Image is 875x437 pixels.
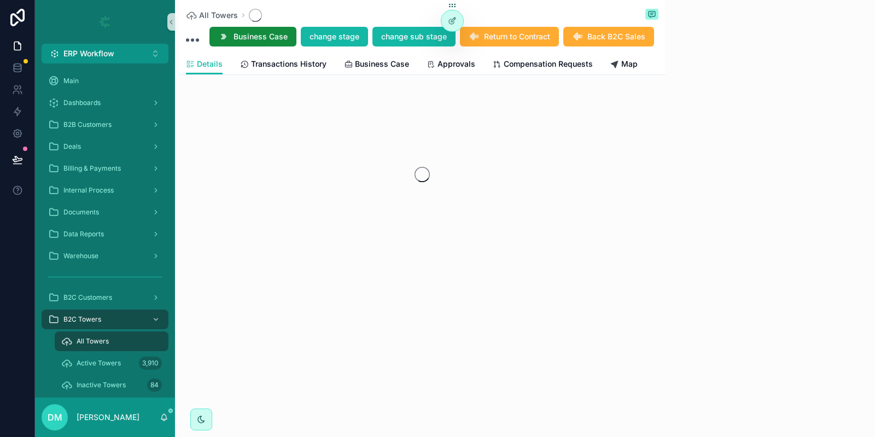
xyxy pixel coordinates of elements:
[610,54,638,76] a: Map
[63,315,101,324] span: B2C Towers
[484,31,550,42] span: Return to Contract
[42,71,168,91] a: Main
[77,337,109,346] span: All Towers
[63,98,101,107] span: Dashboards
[427,54,475,76] a: Approvals
[234,31,288,42] span: Business Case
[42,246,168,266] a: Warehouse
[301,27,368,46] button: change stage
[355,59,409,69] span: Business Case
[199,10,238,21] span: All Towers
[63,120,112,129] span: B2B Customers
[621,59,638,69] span: Map
[186,54,223,75] a: Details
[381,31,447,42] span: change sub stage
[42,44,168,63] button: Select Button
[63,252,98,260] span: Warehouse
[460,27,559,46] button: Return to Contract
[77,359,121,368] span: Active Towers
[197,59,223,69] span: Details
[55,375,168,395] a: Inactive Towers84
[563,27,654,46] button: Back B2C Sales
[77,381,126,389] span: Inactive Towers
[493,54,593,76] a: Compensation Requests
[63,186,114,195] span: Internal Process
[42,93,168,113] a: Dashboards
[96,13,114,31] img: App logo
[42,137,168,156] a: Deals
[344,54,409,76] a: Business Case
[63,164,121,173] span: Billing & Payments
[42,224,168,244] a: Data Reports
[35,63,175,398] div: scrollable content
[55,331,168,351] a: All Towers
[372,27,456,46] button: change sub stage
[42,310,168,329] a: B2C Towers
[139,357,162,370] div: 3,910
[310,31,359,42] span: change stage
[63,293,112,302] span: B2C Customers
[55,353,168,373] a: Active Towers3,910
[42,115,168,135] a: B2B Customers
[504,59,593,69] span: Compensation Requests
[42,202,168,222] a: Documents
[63,77,79,85] span: Main
[42,159,168,178] a: Billing & Payments
[63,142,81,151] span: Deals
[587,31,645,42] span: Back B2C Sales
[42,288,168,307] a: B2C Customers
[63,230,104,238] span: Data Reports
[42,180,168,200] a: Internal Process
[437,59,475,69] span: Approvals
[63,208,99,217] span: Documents
[251,59,326,69] span: Transactions History
[63,48,114,59] span: ERP Workflow
[240,54,326,76] a: Transactions History
[48,411,62,424] span: DM
[186,10,238,21] a: All Towers
[209,27,296,46] button: Business Case
[77,412,139,423] p: [PERSON_NAME]
[147,378,162,392] div: 84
